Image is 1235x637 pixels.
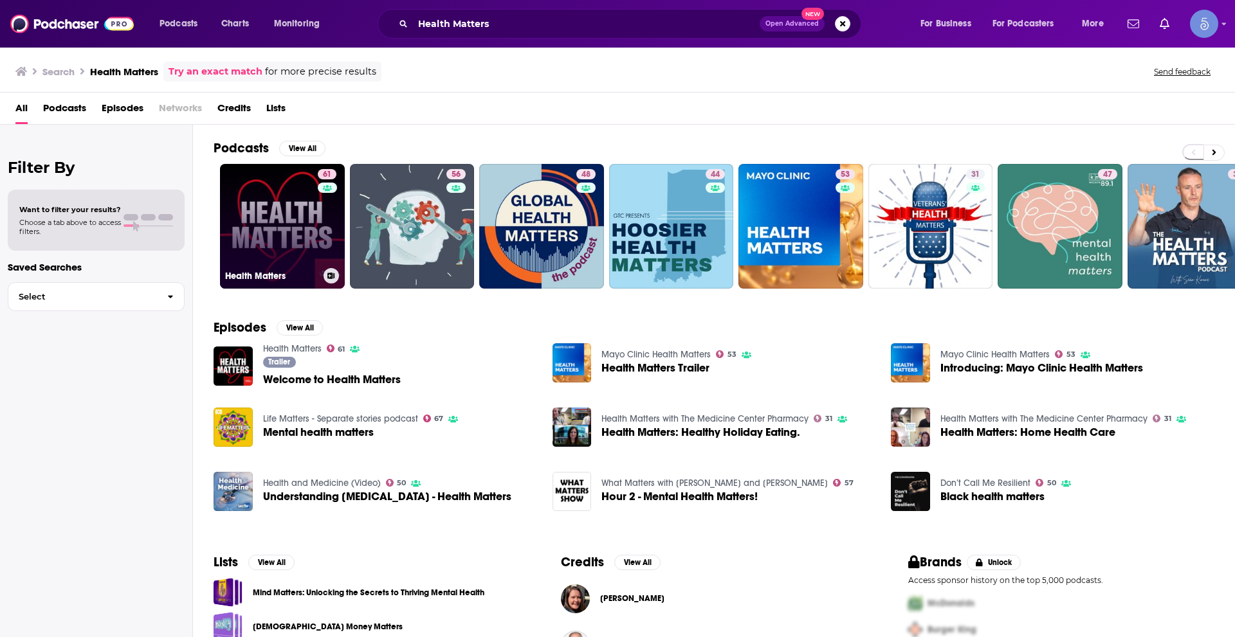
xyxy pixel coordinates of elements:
[940,349,1050,360] a: Mayo Clinic Health Matters
[1055,350,1075,358] a: 53
[614,555,661,570] button: View All
[825,416,832,422] span: 31
[220,164,345,289] a: 61Health Matters
[940,478,1030,489] a: Don’t Call Me Resilient
[277,320,323,336] button: View All
[1073,13,1120,34] button: open menu
[940,427,1115,438] a: Health Matters: Home Health Care
[43,98,86,124] span: Podcasts
[998,164,1122,289] a: 47
[711,168,720,181] span: 44
[928,624,976,635] span: Burger King
[600,593,664,604] span: [PERSON_NAME]
[263,374,401,385] a: Welcome to Health Matters
[10,12,134,36] img: Podchaser - Follow, Share and Rate Podcasts
[1155,13,1175,35] a: Show notifications dropdown
[891,472,930,511] img: Black health matters
[908,554,962,570] h2: Brands
[561,578,867,619] button: Denise GruzenskyDenise Gruzensky
[452,168,461,181] span: 56
[8,282,185,311] button: Select
[248,555,295,570] button: View All
[984,13,1073,34] button: open menu
[214,319,266,336] h2: Episodes
[1190,10,1218,38] button: Show profile menu
[318,169,336,179] a: 61
[553,343,592,382] a: Health Matters Trailer
[217,98,251,124] a: Credits
[19,205,121,214] span: Want to filter your results?
[42,66,75,78] h3: Search
[553,472,592,511] img: Hour 2 - Mental Health Matters!
[601,491,758,502] a: Hour 2 - Mental Health Matters!
[814,415,832,422] a: 31
[263,413,418,424] a: Life Matters - Separate stories podcast
[940,413,1148,424] a: Health Matters with The Medicine Center Pharmacy
[169,64,262,79] a: Try an exact match
[263,491,511,502] a: Understanding Kawasaki Disease - Health Matters
[263,478,381,489] a: Health and Medicine (Video)
[833,479,854,487] a: 57
[214,408,253,447] img: Mental health matters
[891,408,930,447] img: Health Matters: Home Health Care
[1190,10,1218,38] img: User Profile
[868,164,993,289] a: 31
[90,66,158,78] h3: Health Matters
[423,415,444,422] a: 67
[1164,416,1171,422] span: 31
[841,168,850,181] span: 53
[268,358,290,366] span: Trailer
[266,98,286,124] span: Lists
[214,346,253,386] a: Welcome to Health Matters
[446,169,466,179] a: 56
[601,413,809,424] a: Health Matters with The Medicine Center Pharmacy
[971,168,980,181] span: 31
[214,578,242,607] span: Mind Matters: Unlocking the Secrets to Thriving Mental Health
[323,168,331,181] span: 61
[845,480,854,486] span: 57
[434,416,443,422] span: 67
[1190,10,1218,38] span: Logged in as Spiral5-G1
[908,575,1214,585] p: Access sponsor history on the top 5,000 podcasts.
[601,349,711,360] a: Mayo Clinic Health Matters
[940,491,1045,502] span: Black health matters
[801,8,825,20] span: New
[214,319,323,336] a: EpisodesView All
[1098,169,1117,179] a: 47
[553,408,592,447] img: Health Matters: Healthy Holiday Eating.
[151,13,214,34] button: open menu
[265,64,376,79] span: for more precise results
[601,363,709,373] a: Health Matters Trailer
[386,479,407,487] a: 50
[760,16,825,31] button: Open AdvancedNew
[263,343,322,354] a: Health Matters
[265,13,336,34] button: open menu
[967,555,1021,570] button: Unlock
[940,363,1143,373] a: Introducing: Mayo Clinic Health Matters
[350,164,475,289] a: 56
[966,169,985,179] a: 31
[8,158,185,177] h2: Filter By
[928,598,974,609] span: McDonalds
[1103,168,1112,181] span: 47
[479,164,604,289] a: 48
[727,352,736,357] span: 53
[765,21,819,27] span: Open Advanced
[159,98,202,124] span: Networks
[1066,352,1075,357] span: 53
[8,292,157,301] span: Select
[214,554,295,570] a: ListsView All
[253,586,484,600] a: Mind Matters: Unlocking the Secrets to Thriving Mental Health
[561,584,590,613] a: Denise Gruzensky
[160,15,197,33] span: Podcasts
[221,15,249,33] span: Charts
[561,554,604,570] h2: Credits
[1082,15,1104,33] span: More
